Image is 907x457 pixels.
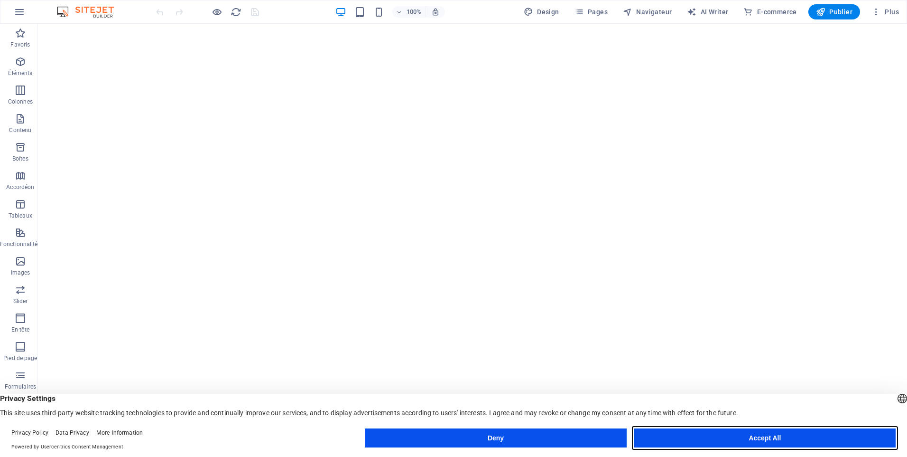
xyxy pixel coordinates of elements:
[743,7,796,17] span: E-commerce
[816,7,852,17] span: Publier
[55,6,126,18] img: Editor Logo
[230,6,241,18] button: reload
[392,6,426,18] button: 100%
[10,41,30,48] p: Favoris
[740,4,800,19] button: E-commerce
[9,126,31,134] p: Contenu
[12,155,28,162] p: Boîtes
[574,7,608,17] span: Pages
[520,4,563,19] button: Design
[9,212,32,219] p: Tableaux
[683,4,732,19] button: AI Writer
[231,7,241,18] i: Actualiser la page
[211,6,222,18] button: Cliquez ici pour quitter le mode Aperçu et poursuivre l'édition.
[571,4,611,19] button: Pages
[8,69,32,77] p: Éléments
[5,383,36,390] p: Formulaires
[687,7,728,17] span: AI Writer
[619,4,676,19] button: Navigateur
[524,7,559,17] span: Design
[808,4,860,19] button: Publier
[8,98,33,105] p: Colonnes
[13,297,28,305] p: Slider
[11,269,30,276] p: Images
[6,183,34,191] p: Accordéon
[868,4,903,19] button: Plus
[11,326,29,333] p: En-tête
[407,6,422,18] h6: 100%
[431,8,440,16] i: Lors du redimensionnement, ajuster automatiquement le niveau de zoom en fonction de l'appareil sé...
[3,354,37,362] p: Pied de page
[871,7,899,17] span: Plus
[623,7,672,17] span: Navigateur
